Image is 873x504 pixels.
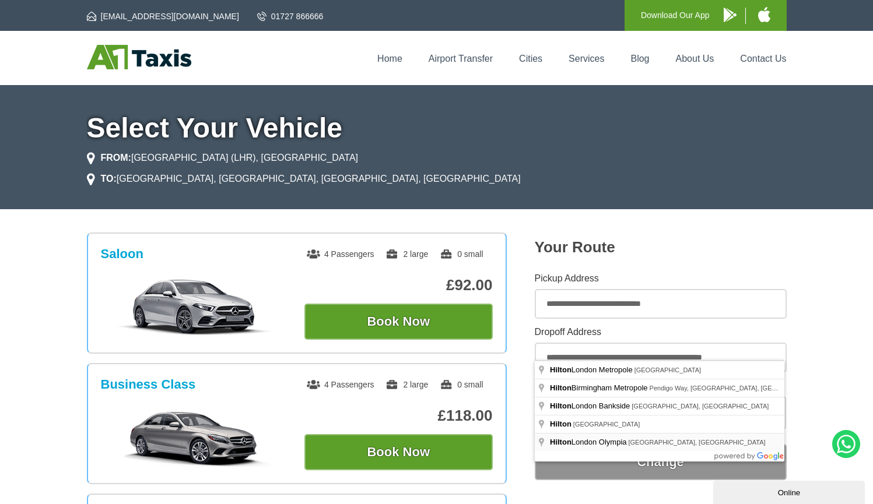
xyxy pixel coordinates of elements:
[101,153,131,163] strong: FROM:
[385,249,428,259] span: 2 large
[87,151,359,165] li: [GEOGRAPHIC_DATA] (LHR), [GEOGRAPHIC_DATA]
[676,54,714,64] a: About Us
[550,383,650,392] span: Birmingham Metropole
[650,385,828,392] span: Pendigo Way, [GEOGRAPHIC_DATA], [GEOGRAPHIC_DATA]
[535,444,787,480] button: Change
[101,174,117,184] strong: TO:
[550,383,572,392] span: Hilton
[107,408,282,467] img: Business Class
[535,238,787,256] h2: Your Route
[758,7,770,22] img: A1 Taxis iPhone App
[724,8,737,22] img: A1 Taxis Android App
[440,380,483,389] span: 0 small
[87,172,521,186] li: [GEOGRAPHIC_DATA], [GEOGRAPHIC_DATA], [GEOGRAPHIC_DATA], [GEOGRAPHIC_DATA]
[307,380,374,389] span: 4 Passengers
[550,438,572,446] span: Hilton
[535,327,787,337] label: Dropoff Address
[641,8,710,23] p: Download Our App
[550,420,572,428] span: Hilton
[304,304,493,340] button: Book Now
[632,403,769,410] span: [GEOGRAPHIC_DATA], [GEOGRAPHIC_DATA]
[630,54,649,64] a: Blog
[519,54,542,64] a: Cities
[550,401,632,410] span: London Bankside
[713,478,867,504] iframe: chat widget
[535,274,787,283] label: Pickup Address
[304,434,493,470] button: Book Now
[440,249,483,259] span: 0 small
[257,10,324,22] a: 01727 866666
[573,421,640,428] span: [GEOGRAPHIC_DATA]
[107,278,282,336] img: Saloon
[629,439,766,446] span: [GEOGRAPHIC_DATA], [GEOGRAPHIC_DATA]
[550,401,572,410] span: Hilton
[101,246,143,262] h3: Saloon
[377,54,402,64] a: Home
[87,114,787,142] h1: Select Your Vehicle
[550,438,629,446] span: London Olympia
[569,54,604,64] a: Services
[87,45,191,69] img: A1 Taxis St Albans LTD
[304,407,493,425] p: £118.00
[101,377,196,392] h3: Business Class
[87,10,239,22] a: [EMAIL_ADDRESS][DOMAIN_NAME]
[304,276,493,294] p: £92.00
[550,365,572,374] span: Hilton
[740,54,786,64] a: Contact Us
[550,365,634,374] span: London Metropole
[307,249,374,259] span: 4 Passengers
[385,380,428,389] span: 2 large
[429,54,493,64] a: Airport Transfer
[634,366,702,373] span: [GEOGRAPHIC_DATA]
